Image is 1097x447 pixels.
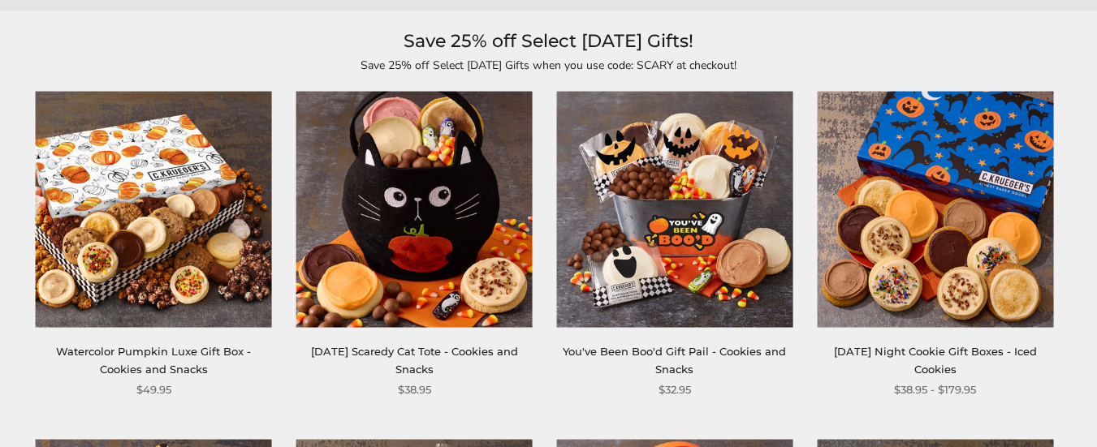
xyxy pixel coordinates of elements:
[56,345,251,375] a: Watercolor Pumpkin Luxe Gift Box - Cookies and Snacks
[36,92,272,328] img: Watercolor Pumpkin Luxe Gift Box - Cookies and Snacks
[659,381,691,398] span: $32.95
[311,345,518,375] a: [DATE] Scaredy Cat Tote - Cookies and Snacks
[175,56,922,75] p: Save 25% off Select [DATE] Gifts when you use code: SCARY at checkout!
[65,27,1032,56] h1: Save 25% off Select [DATE] Gifts!
[398,381,431,398] span: $38.95
[834,345,1037,375] a: [DATE] Night Cookie Gift Boxes - Iced Cookies
[817,92,1053,328] img: Halloween Night Cookie Gift Boxes - Iced Cookies
[894,381,976,398] span: $38.95 - $179.95
[556,92,793,328] img: You've Been Boo'd Gift Pail - Cookies and Snacks
[557,92,793,328] a: You've Been Boo'd Gift Pail - Cookies and Snacks
[136,381,171,398] span: $49.95
[563,345,786,375] a: You've Been Boo'd Gift Pail - Cookies and Snacks
[296,92,533,328] img: Halloween Scaredy Cat Tote - Cookies and Snacks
